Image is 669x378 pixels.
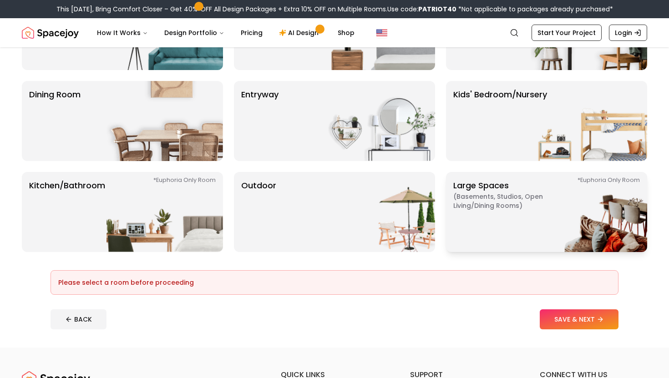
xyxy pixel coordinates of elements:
[531,81,647,161] img: Kids' Bedroom/Nursery
[51,309,106,329] button: BACK
[456,5,613,14] span: *Not applicable to packages already purchased*
[90,24,362,42] nav: Main
[22,24,79,42] img: Spacejoy Logo
[453,192,567,210] span: ( Basements, Studios, Open living/dining rooms )
[387,5,456,14] span: Use code:
[531,172,647,252] img: Large Spaces *Euphoria Only
[241,179,276,245] p: Outdoor
[272,24,329,42] a: AI Design
[241,88,279,154] p: entryway
[609,25,647,41] a: Login
[106,81,223,161] img: Dining Room
[540,309,618,329] button: SAVE & NEXT
[453,179,567,245] p: Large Spaces
[22,18,647,47] nav: Global
[233,24,270,42] a: Pricing
[58,278,611,287] div: Please select a room before proceeding
[376,27,387,38] img: United States
[90,24,155,42] button: How It Works
[29,179,105,245] p: Kitchen/Bathroom
[29,88,81,154] p: Dining Room
[56,5,613,14] div: This [DATE], Bring Comfort Closer – Get 40% OFF All Design Packages + Extra 10% OFF on Multiple R...
[157,24,232,42] button: Design Portfolio
[532,25,602,41] a: Start Your Project
[330,24,362,42] a: Shop
[22,24,79,42] a: Spacejoy
[453,88,547,154] p: Kids' Bedroom/Nursery
[319,172,435,252] img: Outdoor
[106,172,223,252] img: Kitchen/Bathroom *Euphoria Only
[319,81,435,161] img: entryway
[418,5,456,14] b: PATRIOT40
